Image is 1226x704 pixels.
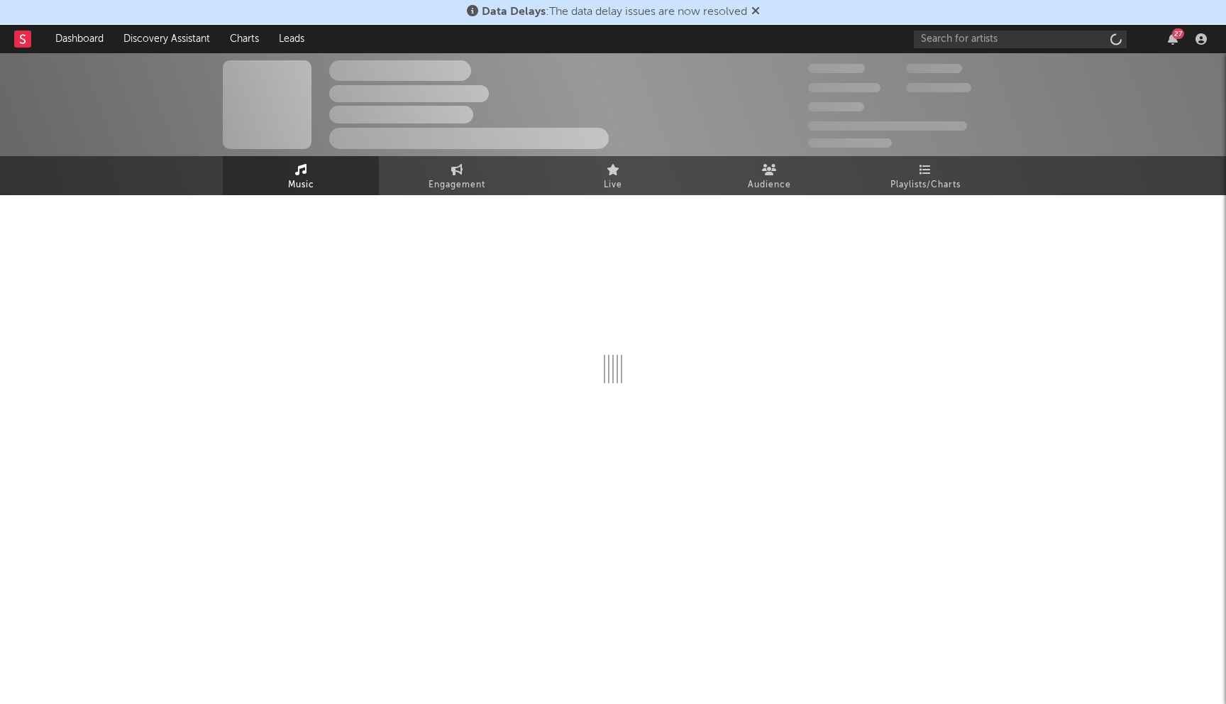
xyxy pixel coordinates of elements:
[220,25,269,53] a: Charts
[429,177,485,194] span: Engagement
[604,177,622,194] span: Live
[45,25,114,53] a: Dashboard
[890,177,961,194] span: Playlists/Charts
[1168,33,1178,45] button: 27
[914,31,1127,48] input: Search for artists
[748,177,791,194] span: Audience
[1172,28,1184,39] div: 27
[535,156,691,195] a: Live
[288,177,314,194] span: Music
[691,156,847,195] a: Audience
[906,64,962,73] span: 100,000
[379,156,535,195] a: Engagement
[808,138,892,148] span: Jump Score: 85.0
[808,121,967,131] span: 50,000,000 Monthly Listeners
[482,6,747,18] span: : The data delay issues are now resolved
[808,102,864,111] span: 100,000
[808,83,880,92] span: 50,000,000
[808,64,865,73] span: 300,000
[482,6,546,18] span: Data Delays
[114,25,220,53] a: Discovery Assistant
[847,156,1003,195] a: Playlists/Charts
[269,25,314,53] a: Leads
[223,156,379,195] a: Music
[906,83,971,92] span: 1,000,000
[751,6,760,18] span: Dismiss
